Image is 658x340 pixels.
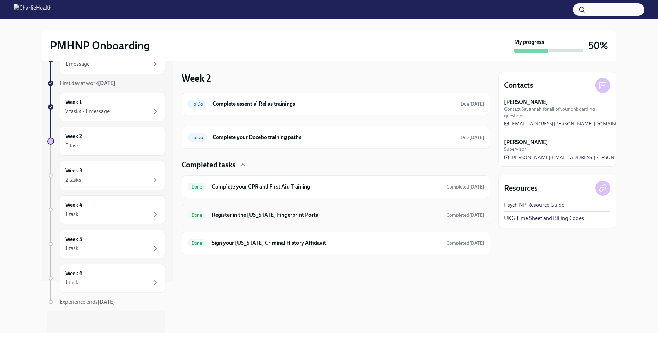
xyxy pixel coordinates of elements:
[47,161,165,190] a: Week 32 tasks
[504,138,548,146] strong: [PERSON_NAME]
[504,146,526,153] span: Supervisor
[182,160,490,170] div: Completed tasks
[14,4,52,15] img: CharlieHealth
[65,176,81,184] div: 2 tasks
[514,38,544,46] strong: My progress
[504,183,538,193] h4: Resources
[182,72,211,84] h3: Week 2
[65,108,110,115] div: 7 tasks • 1 message
[187,184,206,190] span: Done
[187,212,206,218] span: Done
[65,279,78,287] div: 1 task
[469,135,484,141] strong: [DATE]
[47,195,165,224] a: Week 41 task
[212,100,455,108] h6: Complete essential Relias trainings
[469,184,484,190] strong: [DATE]
[47,127,165,156] a: Week 25 tasks
[98,80,115,86] strong: [DATE]
[187,181,484,192] a: DoneComplete your CPR and First Aid TrainingCompleted[DATE]
[461,135,484,141] span: Due
[65,98,82,106] h6: Week 1
[65,133,82,140] h6: Week 2
[469,101,484,107] strong: [DATE]
[212,134,455,141] h6: Complete your Docebo training paths
[469,240,484,246] strong: [DATE]
[182,160,236,170] h4: Completed tasks
[504,106,610,119] span: Contact Savannah for all of your onboarding questions!
[47,230,165,258] a: Week 51 task
[187,135,207,140] span: To Do
[446,240,484,246] span: September 15th, 2025 15:11
[504,80,533,90] h4: Contacts
[65,210,78,218] div: 1 task
[212,211,441,219] h6: Register in the [US_STATE] Fingerprint Portal
[47,93,165,121] a: Week 17 tasks • 1 message
[504,120,635,127] a: [EMAIL_ADDRESS][PERSON_NAME][DOMAIN_NAME]
[187,98,484,109] a: To DoComplete essential Relias trainingsDue[DATE]
[65,245,78,252] div: 1 task
[50,39,150,52] h2: PMHNP Onboarding
[187,241,206,246] span: Done
[588,39,608,52] h3: 50%
[65,142,82,149] div: 5 tasks
[446,240,484,246] span: Completed
[461,101,484,107] span: Due
[461,101,484,107] span: September 27th, 2025 08:00
[469,212,484,218] strong: [DATE]
[212,239,441,247] h6: Sign your [US_STATE] Criminal History Affidavit
[446,212,484,218] span: Completed
[212,183,441,191] h6: Complete your CPR and First Aid Training
[47,80,165,87] a: First day at work[DATE]
[187,209,484,220] a: DoneRegister in the [US_STATE] Fingerprint PortalCompleted[DATE]
[446,184,484,190] span: Completed
[504,98,548,106] strong: [PERSON_NAME]
[504,215,584,222] a: UKG Time Sheet and Billing Codes
[187,238,484,248] a: DoneSign your [US_STATE] Criminal History AffidavitCompleted[DATE]
[504,201,564,209] a: Psych NP Resource Guide
[98,299,115,305] strong: [DATE]
[461,134,484,141] span: September 30th, 2025 08:00
[47,264,165,293] a: Week 61 task
[446,184,484,190] span: September 15th, 2025 13:25
[446,212,484,218] span: September 15th, 2025 13:41
[60,299,115,305] span: Experience ends
[65,60,90,68] div: 1 message
[65,201,82,209] h6: Week 4
[187,101,207,107] span: To Do
[65,167,82,174] h6: Week 3
[187,132,484,143] a: To DoComplete your Docebo training pathsDue[DATE]
[65,235,82,243] h6: Week 5
[60,80,115,86] span: First day at work
[65,270,82,277] h6: Week 6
